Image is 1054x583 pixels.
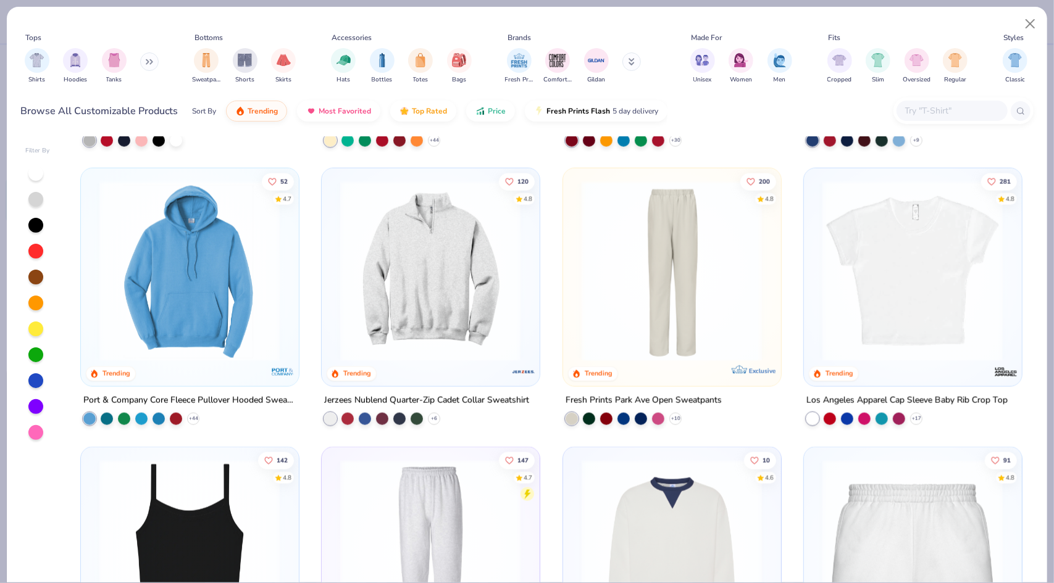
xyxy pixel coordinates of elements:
[587,75,605,85] span: Gildan
[765,473,774,482] div: 4.6
[767,48,792,85] button: filter button
[510,51,529,70] img: Fresh Prints Image
[690,48,715,85] button: filter button
[192,48,220,85] button: filter button
[69,53,82,67] img: Hoodies Image
[740,173,776,190] button: Like
[566,392,722,408] div: Fresh Prints Park Ave Open Sweatpants
[816,181,1009,362] img: b0603986-75a5-419a-97bc-283c66fe3a23
[372,75,393,85] span: Bottles
[248,106,278,116] span: Trending
[543,75,572,85] span: Comfort Colors
[903,48,931,85] button: filter button
[695,53,709,67] img: Unisex Image
[691,32,722,43] div: Made For
[913,136,919,144] span: + 9
[1004,32,1024,43] div: Styles
[584,48,609,85] div: filter for Gildan
[587,51,606,70] img: Gildan Image
[943,48,968,85] button: filter button
[944,75,966,85] span: Regular
[192,105,216,117] div: Sort By
[283,194,291,204] div: 4.7
[102,48,127,85] button: filter button
[1008,53,1023,67] img: Classic Image
[517,457,529,463] span: 147
[83,392,296,408] div: Port & Company Core Fleece Pullover Hooded Sweatshirt
[525,101,667,122] button: Fresh Prints Flash5 day delivery
[271,48,296,85] div: filter for Skirts
[331,48,356,85] button: filter button
[332,32,372,43] div: Accessories
[508,32,531,43] div: Brands
[729,48,753,85] button: filter button
[107,53,121,67] img: Tanks Image
[744,452,776,469] button: Like
[452,75,466,85] span: Bags
[904,104,999,118] input: Try "T-Shirt"
[28,75,45,85] span: Shirts
[1006,194,1014,204] div: 4.8
[337,75,350,85] span: Hats
[768,181,961,362] img: c944d931-fb25-49bb-ae8c-568f6273e60a
[866,48,890,85] div: filter for Slim
[1005,75,1025,85] span: Classic
[277,53,291,67] img: Skirts Image
[748,366,775,374] span: Exclusive
[910,53,924,67] img: Oversized Image
[690,48,715,85] div: filter for Unisex
[524,194,532,204] div: 4.8
[334,181,527,362] img: ff4ddab5-f3f6-4a83-b930-260fe1a46572
[828,32,840,43] div: Fits
[233,48,257,85] button: filter button
[375,53,389,67] img: Bottles Image
[21,104,178,118] div: Browse All Customizable Products
[262,173,294,190] button: Like
[431,415,437,422] span: + 6
[763,457,770,463] span: 10
[730,75,752,85] span: Women
[765,194,774,204] div: 4.8
[1019,12,1042,36] button: Close
[408,48,433,85] button: filter button
[412,106,447,116] span: Top Rated
[283,473,291,482] div: 4.8
[993,359,1018,384] img: Los Angeles Apparel logo
[505,48,533,85] div: filter for Fresh Prints
[767,48,792,85] div: filter for Men
[505,75,533,85] span: Fresh Prints
[827,48,852,85] div: filter for Cropped
[903,48,931,85] div: filter for Oversized
[271,48,296,85] button: filter button
[499,452,535,469] button: Like
[277,457,288,463] span: 142
[192,75,220,85] span: Sweatpants
[499,173,535,190] button: Like
[488,106,506,116] span: Price
[106,75,122,85] span: Tanks
[195,32,224,43] div: Bottoms
[729,48,753,85] div: filter for Women
[1003,48,1027,85] div: filter for Classic
[524,473,532,482] div: 4.7
[827,75,852,85] span: Cropped
[903,75,931,85] span: Oversized
[25,48,49,85] div: filter for Shirts
[872,75,884,85] span: Slim
[337,53,351,67] img: Hats Image
[408,48,433,85] div: filter for Totes
[63,48,88,85] button: filter button
[985,452,1017,469] button: Like
[912,415,921,422] span: + 17
[370,48,395,85] button: filter button
[297,101,380,122] button: Most Favorited
[30,53,44,67] img: Shirts Image
[871,53,885,67] img: Slim Image
[235,75,254,85] span: Shorts
[693,75,712,85] span: Unisex
[235,106,245,116] img: trending.gif
[93,181,286,362] img: 1593a31c-dba5-4ff5-97bf-ef7c6ca295f9
[199,53,213,67] img: Sweatpants Image
[447,48,472,85] div: filter for Bags
[774,75,786,85] span: Men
